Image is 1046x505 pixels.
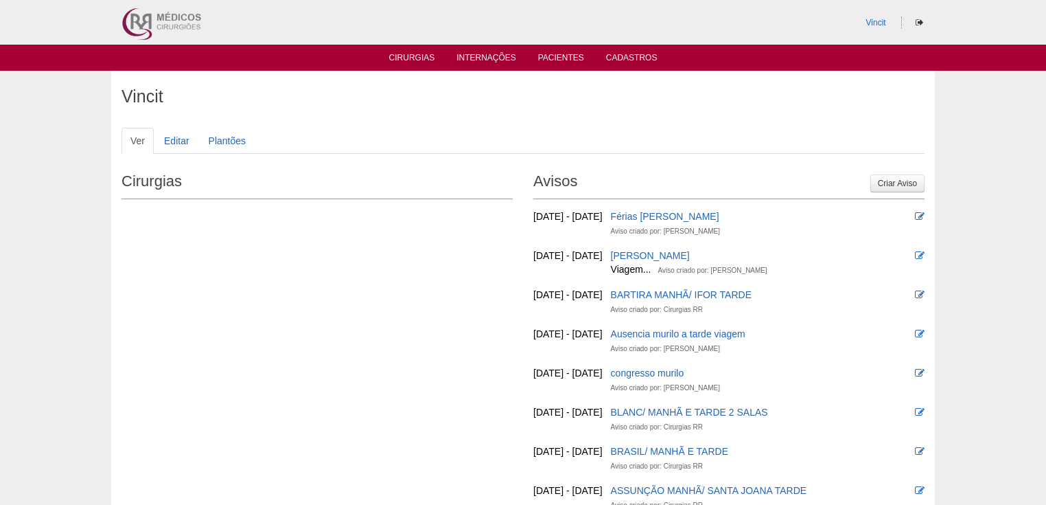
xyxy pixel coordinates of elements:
[533,327,603,341] div: [DATE] - [DATE]
[533,210,603,223] div: [DATE] - [DATE]
[533,484,603,497] div: [DATE] - [DATE]
[533,445,603,458] div: [DATE] - [DATE]
[658,264,767,278] div: Aviso criado por: [PERSON_NAME]
[611,381,720,395] div: Aviso criado por: [PERSON_NAME]
[915,329,925,339] i: Editar
[916,19,923,27] i: Sair
[611,407,768,418] a: BLANC/ MANHÃ E TARDE 2 SALAS
[611,368,684,379] a: congresso murilo
[121,128,154,154] a: Ver
[606,53,658,67] a: Cadastros
[533,366,603,380] div: [DATE] - [DATE]
[611,485,807,496] a: ASSUNÇÃO MANHÃ/ SANTA JOANA TARDE
[915,251,925,260] i: Editar
[611,303,703,317] div: Aviso criado por: Cirurgias RR
[915,368,925,378] i: Editar
[611,250,690,261] a: [PERSON_NAME]
[915,447,925,456] i: Editar
[915,290,925,300] i: Editar
[533,288,603,302] div: [DATE] - [DATE]
[533,249,603,262] div: [DATE] - [DATE]
[611,342,720,356] div: Aviso criado por: [PERSON_NAME]
[456,53,516,67] a: Internações
[870,175,925,192] a: Criar Aviso
[538,53,584,67] a: Pacientes
[915,407,925,417] i: Editar
[533,168,925,199] h2: Avisos
[915,212,925,221] i: Editar
[611,328,745,339] a: Ausencia murilo a tarde viagem
[915,486,925,495] i: Editar
[533,405,603,419] div: [DATE] - [DATE]
[611,211,719,222] a: Férias [PERSON_NAME]
[611,262,651,276] div: Viagem...
[866,18,886,27] a: Vincit
[121,88,925,105] h1: Vincit
[611,289,752,300] a: BARTIRA MANHÃ/ IFOR TARDE
[611,225,720,238] div: Aviso criado por: [PERSON_NAME]
[200,128,255,154] a: Plantões
[155,128,198,154] a: Editar
[389,53,435,67] a: Cirurgias
[611,446,728,457] a: BRASIL/ MANHÃ E TARDE
[611,460,703,473] div: Aviso criado por: Cirurgias RR
[121,168,513,199] h2: Cirurgias
[611,420,703,434] div: Aviso criado por: Cirurgias RR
